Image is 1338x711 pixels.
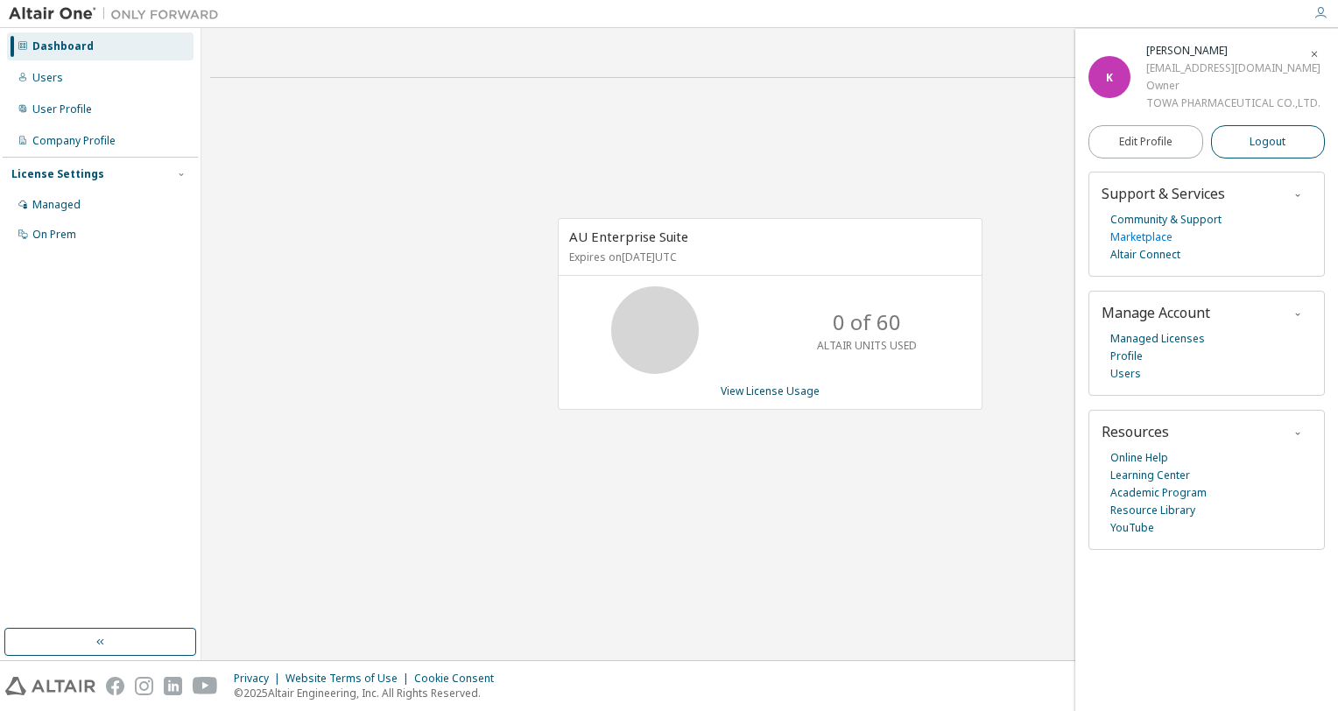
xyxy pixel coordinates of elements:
a: Profile [1110,348,1143,365]
div: [EMAIL_ADDRESS][DOMAIN_NAME] [1146,60,1320,77]
img: youtube.svg [193,677,218,695]
span: Support & Services [1102,184,1225,203]
span: Logout [1250,133,1285,151]
p: Expires on [DATE] UTC [569,250,967,264]
a: Learning Center [1110,467,1190,484]
a: Online Help [1110,449,1168,467]
div: Users [32,71,63,85]
img: altair_logo.svg [5,677,95,695]
p: © 2025 Altair Engineering, Inc. All Rights Reserved. [234,686,504,700]
div: Keisuke Hiraishi [1146,42,1320,60]
div: License Settings [11,167,104,181]
img: facebook.svg [106,677,124,695]
a: Users [1110,365,1141,383]
div: Company Profile [32,134,116,148]
a: Altair Connect [1110,246,1180,264]
a: Edit Profile [1088,125,1203,158]
div: User Profile [32,102,92,116]
div: Cookie Consent [414,672,504,686]
span: Manage Account [1102,303,1210,322]
div: Dashboard [32,39,94,53]
img: instagram.svg [135,677,153,695]
p: 0 of 60 [833,307,901,337]
p: ALTAIR UNITS USED [817,338,917,353]
a: YouTube [1110,519,1154,537]
a: Marketplace [1110,229,1173,246]
div: On Prem [32,228,76,242]
img: linkedin.svg [164,677,182,695]
a: Academic Program [1110,484,1207,502]
a: Community & Support [1110,211,1222,229]
button: Logout [1211,125,1326,158]
img: Altair One [9,5,228,23]
span: K [1106,70,1113,85]
div: Website Terms of Use [285,672,414,686]
a: Managed Licenses [1110,330,1205,348]
div: Privacy [234,672,285,686]
span: Edit Profile [1119,135,1173,149]
div: Managed [32,198,81,212]
div: Owner [1146,77,1320,95]
a: Resource Library [1110,502,1195,519]
div: TOWA PHARMACEUTICAL CO.,LTD. [1146,95,1320,112]
span: Resources [1102,422,1169,441]
a: View License Usage [721,384,820,398]
span: AU Enterprise Suite [569,228,688,245]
